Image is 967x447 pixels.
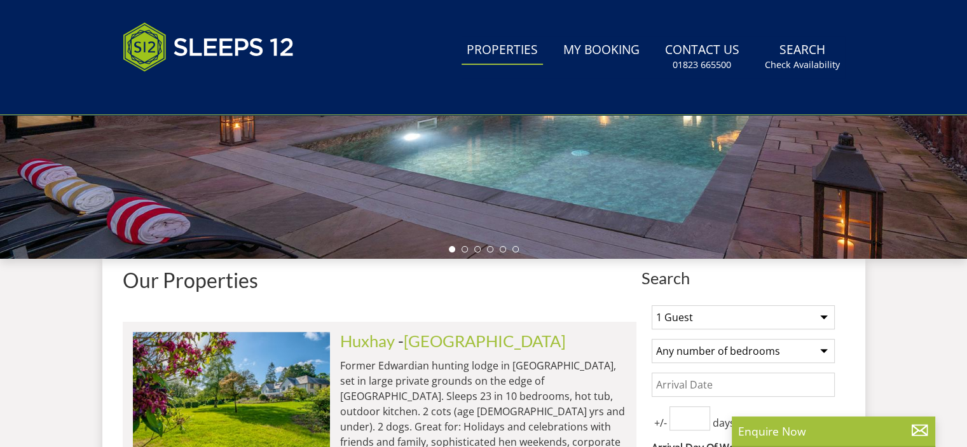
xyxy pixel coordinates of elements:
[398,331,566,350] span: -
[673,58,731,71] small: 01823 665500
[652,373,835,397] input: Arrival Date
[123,269,636,291] h1: Our Properties
[710,415,737,430] span: days
[116,86,250,97] iframe: Customer reviews powered by Trustpilot
[462,36,543,65] a: Properties
[760,36,845,78] a: SearchCheck Availability
[652,415,669,430] span: +/-
[641,269,845,287] span: Search
[340,331,395,350] a: Huxhay
[123,15,294,79] img: Sleeps 12
[660,36,744,78] a: Contact Us01823 665500
[558,36,645,65] a: My Booking
[738,423,929,439] p: Enquire Now
[765,58,840,71] small: Check Availability
[404,331,566,350] a: [GEOGRAPHIC_DATA]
